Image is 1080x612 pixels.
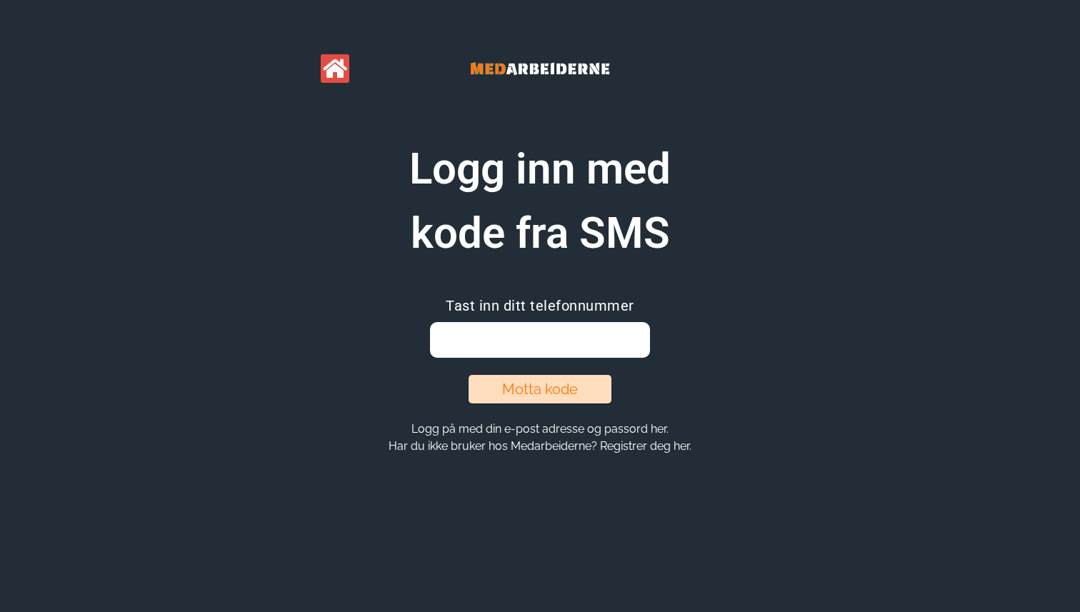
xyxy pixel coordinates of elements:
span: Tast inn ditt telefonnummer [446,297,634,314]
img: Banner [433,43,647,94]
button: Har du ikke bruker hos Medarbeiderne? Registrer deg her. [384,438,696,453]
button: Motta kode [469,375,611,403]
button: Logg på med din e-post adresse og passord her. [407,421,673,436]
h1: Logg inn med kode fra SMS [361,137,719,266]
